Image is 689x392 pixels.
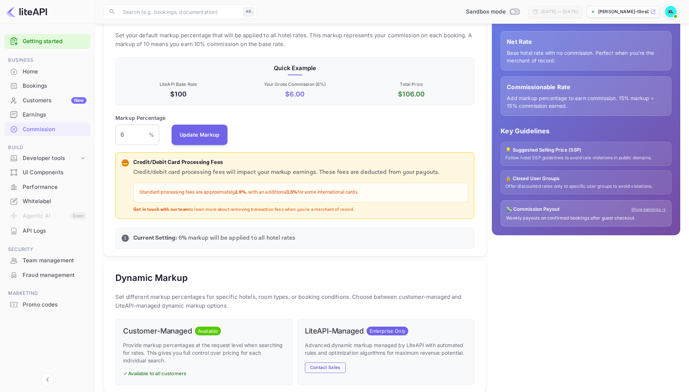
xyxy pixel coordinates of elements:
[133,207,468,213] p: to learn more about removing transaction fees when you're a merchant of record.
[4,34,90,49] div: Getting started
[631,206,666,213] a: Show earnings →
[23,301,87,309] div: Promo codes
[505,175,667,182] p: 🔒 Closed User Groups
[4,289,90,297] span: Marketing
[133,234,468,243] p: 6 % markup will be applied to all hotel rates
[23,227,87,235] div: API Logs
[243,7,254,16] div: ⌘K
[133,234,177,242] strong: Current Setting:
[23,154,79,163] div: Developer tools
[506,206,560,213] p: 💸 Commission Payout
[466,8,506,16] span: Sandbox mode
[507,94,665,110] p: Add markup percentage to earn commission. 15% markup = 15% commission earned.
[4,56,90,64] span: Business
[23,168,87,177] div: UI Components
[4,79,90,93] div: Bookings
[4,246,90,254] span: Security
[4,152,90,165] div: Developer tools
[4,65,90,79] div: Home
[4,224,90,238] div: API Logs
[4,79,90,92] a: Bookings
[505,155,667,161] p: Follow hotel SSP guidelines to avoid rate violations in public domains.
[115,31,474,49] p: Set your default markup percentage that will be applied to all hotel rates. This markup represent...
[4,254,90,267] a: Team management
[23,37,87,46] a: Getting started
[195,328,221,335] span: Available
[598,8,649,15] p: [PERSON_NAME]-t9es0.[PERSON_NAME]...
[123,341,285,364] p: Provide markup percentages at the request level when searching for rates. This gives you full con...
[23,125,87,134] div: Commission
[4,144,90,152] span: Build
[139,189,462,196] p: Standard processing fees are approximately , with an additional for some international cards.
[133,207,189,212] strong: Get in touch with our team
[4,122,90,136] a: Commission
[4,180,90,194] a: Performance
[4,194,90,208] a: Whitelabel
[4,65,90,78] a: Home
[23,183,87,191] div: Performance
[4,298,90,312] div: Promo codes
[355,89,468,99] p: $ 106.00
[133,168,468,177] p: Credit/debit card processing fees will impact your markup earnings. These fees are deducted from ...
[23,111,87,119] div: Earnings
[6,6,47,18] img: LiteAPI logo
[122,81,235,88] p: LiteAPI Base Rate
[4,254,90,268] div: Team management
[4,94,90,108] div: CustomersNew
[238,89,352,99] p: $ 6.00
[507,83,665,91] p: Commissionable Rate
[505,183,667,190] p: Offer discounted rates only to specific user groups to avoid violations.
[305,327,364,335] h6: LiteAPI-Managed
[4,165,90,180] div: UI Components
[123,327,192,335] h6: Customer-Managed
[122,89,235,99] p: $100
[23,197,87,206] div: Whitelabel
[118,4,240,19] input: Search (e.g. bookings, documentation)
[305,341,467,357] p: Advanced dynamic markup managed by LiteAPI with automated rules and optimization algorithms for m...
[4,122,90,137] div: Commission
[507,37,665,46] p: Net Rate
[4,94,90,107] a: CustomersNew
[4,298,90,311] a: Promo codes
[172,125,228,145] button: Update Markup
[122,160,128,166] p: 💳
[287,189,298,195] strong: 1.5%
[4,108,90,122] div: Earnings
[541,8,578,15] div: [DATE] — [DATE]
[115,125,149,145] input: 0
[4,268,90,282] a: Fraud management
[463,8,523,16] div: Switch to Production mode
[4,165,90,179] a: UI Components
[23,271,87,279] div: Fraud management
[305,362,346,373] button: Contact Sales
[133,159,468,167] p: Credit/Debit Card Processing Fees
[23,256,87,265] div: Team management
[665,6,677,18] img: Xavier Lee
[23,96,87,105] div: Customers
[4,108,90,121] a: Earnings
[23,82,87,90] div: Bookings
[115,293,474,310] p: Set different markup percentages for specific hotels, room types, or booking conditions. Choose b...
[238,81,352,88] p: Your Gross Commission ( 6 %)
[71,97,87,104] div: New
[23,68,87,76] div: Home
[367,328,408,335] span: Enterprise Only
[123,370,285,377] p: ✓ Available to all customers
[125,235,126,241] p: i
[4,194,90,209] div: Whitelabel
[501,126,671,136] p: Key Guidelines
[4,224,90,237] a: API Logs
[505,146,667,154] p: 💡 Suggested Selling Price (SSP)
[122,64,468,72] p: Quick Example
[115,114,166,122] p: Markup Percentage
[41,373,54,386] button: Collapse navigation
[506,215,666,221] p: Weekly payouts on confirmed bookings after guest checkout.
[355,81,468,88] p: Total Price
[149,131,154,138] p: %
[507,49,665,64] p: Base hotel rate with no commission. Perfect when you're the merchant of record.
[235,189,246,195] strong: 2.9%
[115,272,188,284] h5: Dynamic Markup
